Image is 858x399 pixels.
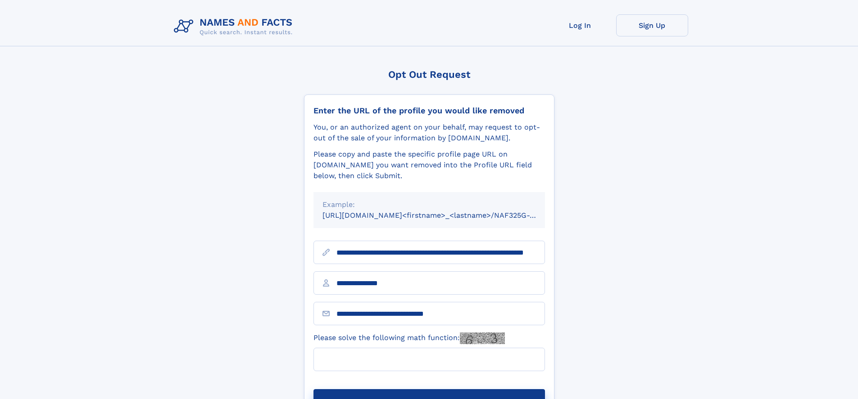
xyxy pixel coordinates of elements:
a: Log In [544,14,616,36]
div: You, or an authorized agent on your behalf, may request to opt-out of the sale of your informatio... [313,122,545,143]
img: Logo Names and Facts [170,14,300,39]
label: Please solve the following math function: [313,332,505,344]
a: Sign Up [616,14,688,36]
div: Please copy and paste the specific profile page URL on [DOMAIN_NAME] you want removed into the Pr... [313,149,545,181]
small: [URL][DOMAIN_NAME]<firstname>_<lastname>/NAF325G-xxxxxxxx [322,211,562,220]
div: Example: [322,199,536,210]
div: Opt Out Request [304,69,554,80]
div: Enter the URL of the profile you would like removed [313,106,545,116]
